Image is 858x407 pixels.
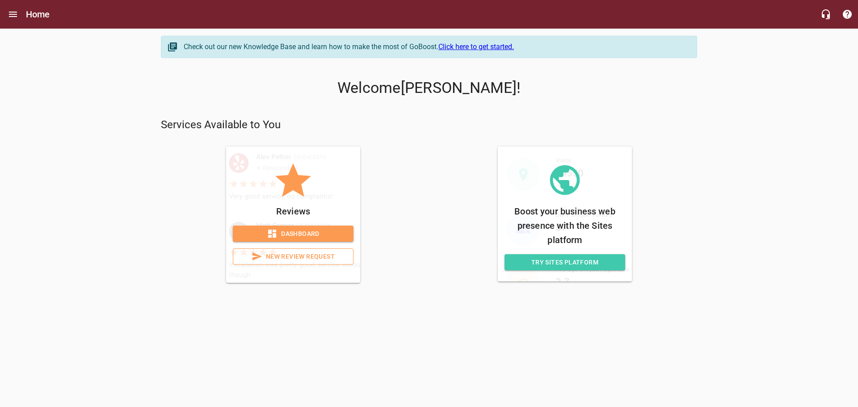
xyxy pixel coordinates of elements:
a: New Review Request [233,248,353,265]
a: Dashboard [233,226,353,242]
p: Welcome [PERSON_NAME] ! [161,79,697,97]
h6: Home [26,7,50,21]
button: Support Portal [837,4,858,25]
p: Reviews [233,204,353,218]
button: Live Chat [815,4,837,25]
span: New Review Request [240,251,346,262]
div: Check out our new Knowledge Base and learn how to make the most of GoBoost. [184,42,688,52]
span: Try Sites Platform [512,257,618,268]
a: Click here to get started. [438,42,514,51]
p: Boost your business web presence with the Sites platform [505,204,625,247]
p: Services Available to You [161,118,697,132]
span: Dashboard [240,228,346,239]
button: Open drawer [2,4,24,25]
a: Try Sites Platform [505,254,625,271]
